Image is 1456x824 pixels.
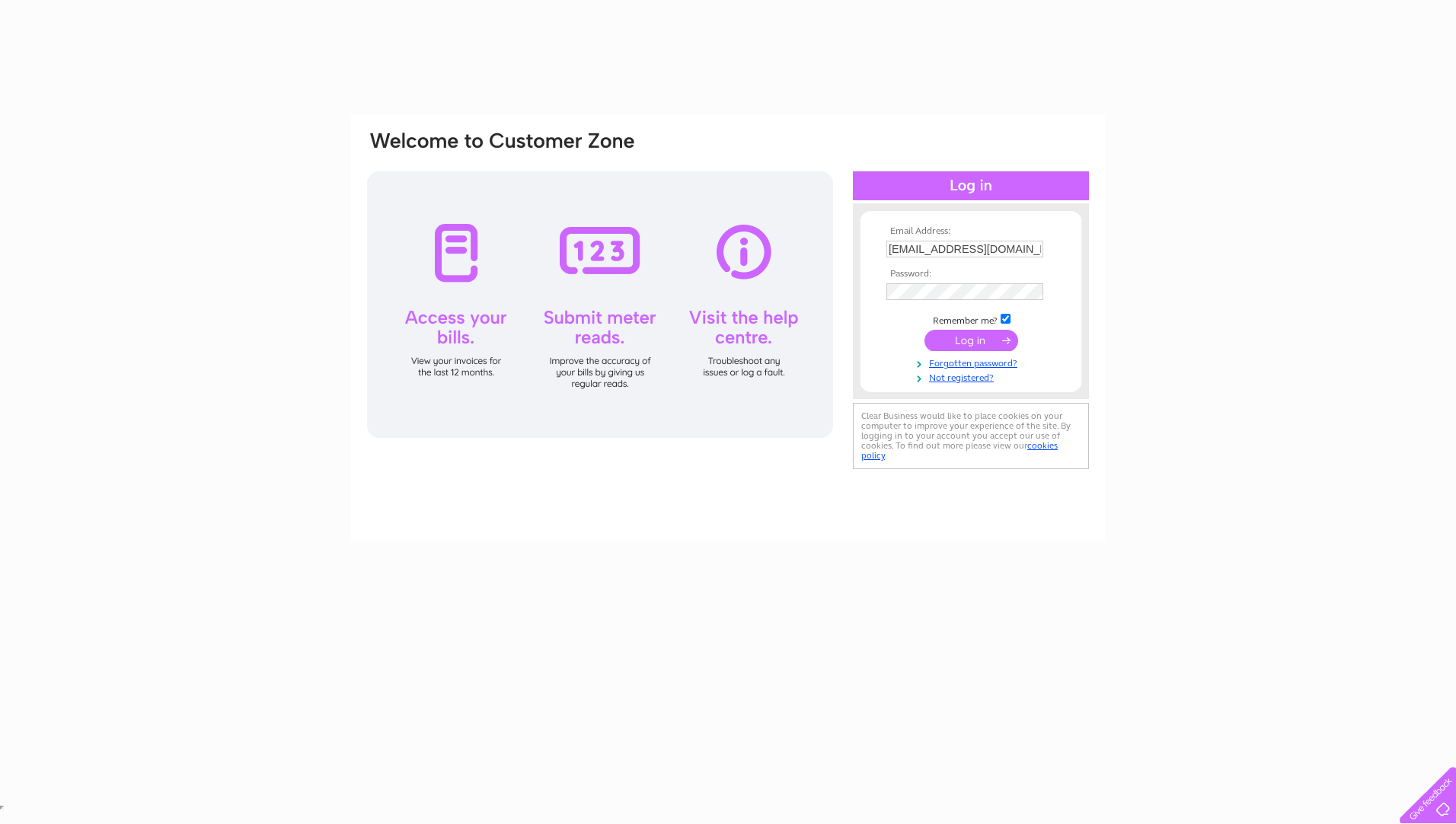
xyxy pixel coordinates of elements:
div: Clear Business would like to place cookies on your computer to improve your experience of the sit... [853,403,1089,469]
td: Remember me? [883,311,1059,327]
a: Forgotten password? [886,355,1059,369]
a: cookies policy [861,440,1058,461]
input: Submit [924,330,1018,351]
th: Email Address: [883,226,1059,237]
a: Not registered? [886,369,1059,384]
th: Password: [883,269,1059,279]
